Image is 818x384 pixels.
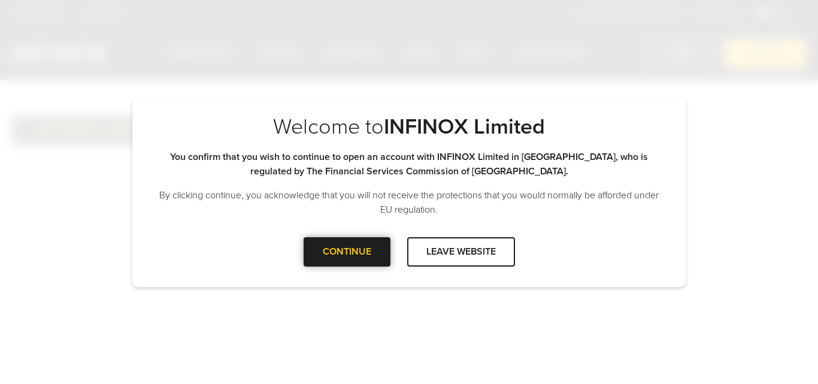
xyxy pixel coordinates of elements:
div: LEAVE WEBSITE [407,237,515,267]
strong: You confirm that you wish to continue to open an account with INFINOX Limited in [GEOGRAPHIC_DATA... [170,151,648,177]
div: CONTINUE [304,237,390,267]
p: By clicking continue, you acknowledge that you will not receive the protections that you would no... [156,188,662,217]
p: Welcome to [156,114,662,140]
strong: INFINOX Limited [384,114,545,140]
